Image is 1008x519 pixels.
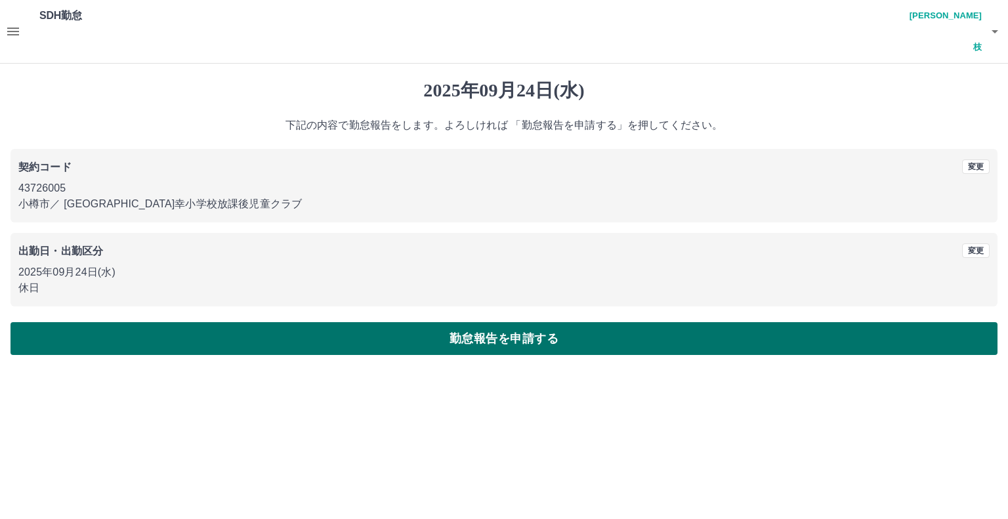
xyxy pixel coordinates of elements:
[10,117,997,133] p: 下記の内容で勤怠報告をします。よろしければ 「勤怠報告を申請する」を押してください。
[10,322,997,355] button: 勤怠報告を申請する
[10,79,997,102] h1: 2025年09月24日(水)
[18,264,990,280] p: 2025年09月24日(水)
[18,180,990,196] p: 43726005
[18,161,72,173] b: 契約コード
[18,196,990,212] p: 小樽市 ／ [GEOGRAPHIC_DATA]幸小学校放課後児童クラブ
[18,280,990,296] p: 休日
[18,245,103,257] b: 出勤日・出勤区分
[962,159,990,174] button: 変更
[962,243,990,258] button: 変更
